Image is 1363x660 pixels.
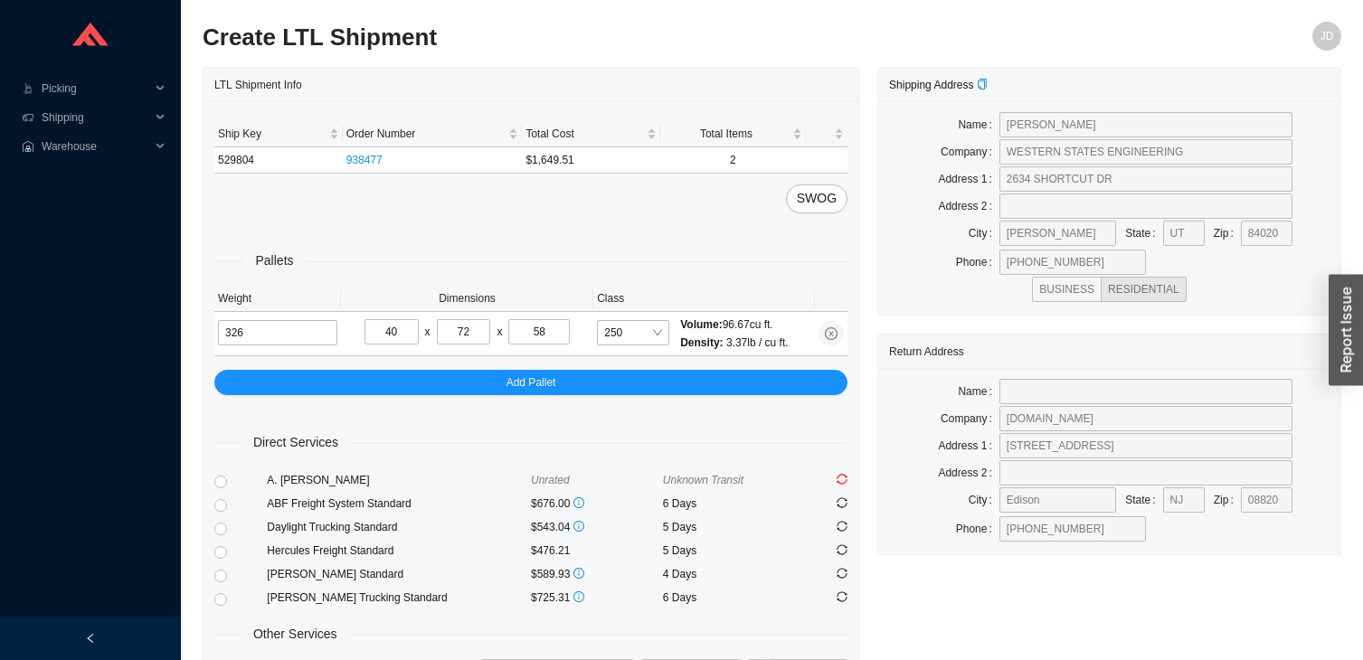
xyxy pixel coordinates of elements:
th: Weight [214,286,341,312]
div: $676.00 [531,495,663,513]
th: undefined sortable [806,121,847,147]
div: $589.93 [531,565,663,583]
label: Address 2 [938,460,999,486]
span: Other Services [241,624,350,645]
button: SWOG [786,184,847,213]
div: 5 Days [663,518,795,536]
div: 96.67 cu ft. [680,316,788,334]
span: Unrated [531,474,570,486]
span: copy [977,79,988,90]
span: sync [837,497,847,508]
div: [PERSON_NAME] Trucking Standard [267,589,531,607]
th: Dimensions [341,286,593,312]
label: Name [958,112,999,137]
div: 6 Days [663,589,795,607]
div: 5 Days [663,542,795,560]
span: sync [837,591,847,602]
span: Shipping [42,103,150,132]
div: $543.04 [531,518,663,536]
label: Company [941,139,999,165]
label: Zip [1214,487,1241,513]
span: BUSINESS [1039,283,1094,296]
div: ABF Freight System Standard [267,495,531,513]
label: City [969,221,999,246]
span: info-circle [573,521,584,532]
span: Warehouse [42,132,150,161]
span: Add Pallet [506,373,556,391]
span: sync [837,474,847,485]
div: Copy [977,76,988,94]
span: Direct Services [241,432,351,453]
div: [PERSON_NAME] Standard [267,565,531,583]
label: City [969,487,999,513]
a: 938477 [346,154,383,166]
div: Daylight Trucking Standard [267,518,531,536]
input: W [437,319,491,344]
span: Unknown Transit [663,474,743,486]
td: 2 [660,147,807,174]
span: info-circle [573,497,584,508]
label: Phone [956,516,999,542]
div: 6 Days [663,495,795,513]
th: Class [593,286,815,312]
span: Volume: [680,318,722,331]
th: Total Cost sortable [522,121,659,147]
div: A. [PERSON_NAME] [267,471,531,489]
label: Phone [956,250,999,275]
th: Ship Key sortable [214,121,343,147]
div: 3.37 lb / cu ft. [680,334,788,352]
div: $476.21 [531,542,663,560]
label: Zip [1214,221,1241,246]
th: Total Items sortable [660,121,807,147]
span: Shipping Address [889,79,988,91]
span: Pallets [243,250,307,271]
input: H [508,319,570,344]
span: info-circle [573,568,584,579]
label: State [1125,487,1162,513]
div: x [497,323,502,341]
div: Return Address [889,335,1330,368]
div: $725.31 [531,589,663,607]
label: State [1125,221,1162,246]
span: sync [837,521,847,532]
label: Name [958,379,999,404]
label: Address 2 [938,193,999,219]
h2: Create LTL Shipment [203,22,1056,53]
div: x [425,323,431,341]
div: Hercules Freight Standard [267,542,531,560]
span: Picking [42,74,150,103]
div: 4 Days [663,565,795,583]
label: Company [941,406,999,431]
span: info-circle [573,591,584,602]
label: Address 1 [938,166,999,192]
span: 250 [604,321,662,344]
div: LTL Shipment Info [214,68,847,101]
span: Ship Key [218,125,326,143]
label: Address 1 [938,433,999,458]
span: Order Number [346,125,506,143]
span: JD [1320,22,1334,51]
span: SWOG [797,188,837,209]
input: L [364,319,419,344]
span: Total Items [664,125,790,143]
span: Total Cost [525,125,642,143]
span: sync [837,544,847,555]
span: RESIDENTIAL [1108,283,1179,296]
span: left [85,633,96,644]
button: close-circle [819,321,844,346]
button: Add Pallet [214,370,847,395]
span: Density: [680,336,723,349]
td: 529804 [214,147,343,174]
td: $1,649.51 [522,147,659,174]
th: Order Number sortable [343,121,523,147]
span: sync [837,568,847,579]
